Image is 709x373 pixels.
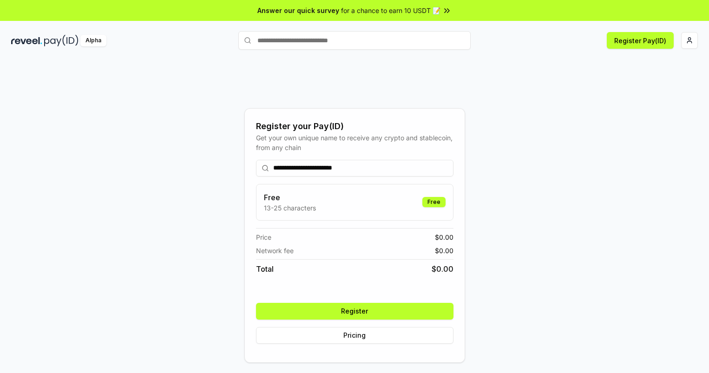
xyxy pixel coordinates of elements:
[80,35,106,46] div: Alpha
[256,232,271,242] span: Price
[11,35,42,46] img: reveel_dark
[264,192,316,203] h3: Free
[256,263,274,275] span: Total
[256,327,453,344] button: Pricing
[256,133,453,152] div: Get your own unique name to receive any crypto and stablecoin, from any chain
[422,197,446,207] div: Free
[432,263,453,275] span: $ 0.00
[264,203,316,213] p: 13-25 characters
[435,246,453,255] span: $ 0.00
[256,120,453,133] div: Register your Pay(ID)
[256,303,453,320] button: Register
[341,6,440,15] span: for a chance to earn 10 USDT 📝
[257,6,339,15] span: Answer our quick survey
[435,232,453,242] span: $ 0.00
[256,246,294,255] span: Network fee
[44,35,79,46] img: pay_id
[607,32,674,49] button: Register Pay(ID)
